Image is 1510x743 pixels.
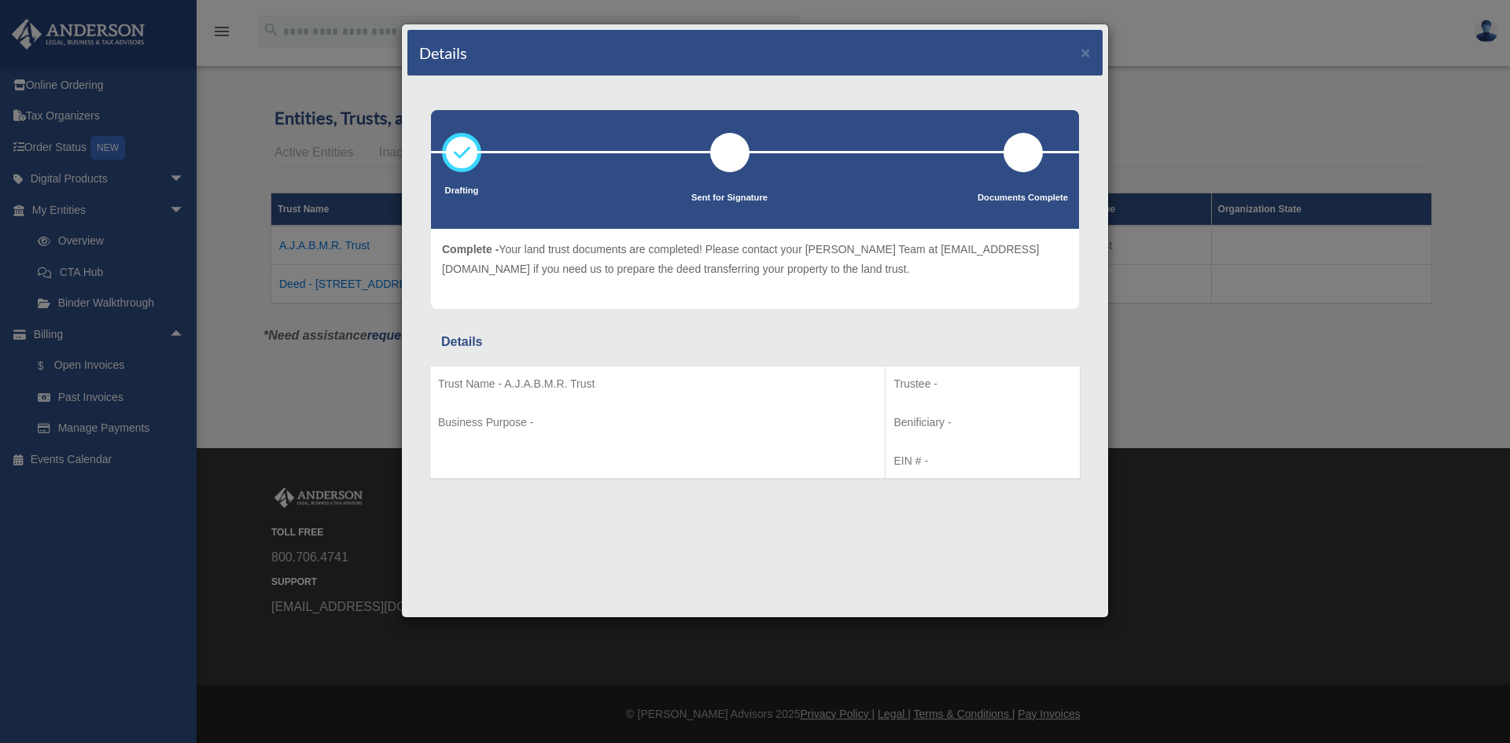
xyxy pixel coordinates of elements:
h4: Details [419,42,467,64]
span: Complete - [442,243,499,256]
p: Documents Complete [978,190,1068,206]
p: Drafting [442,183,481,199]
p: Trustee - [893,374,1072,394]
p: Trust Name - A.J.A.B.M.R. Trust [438,374,877,394]
div: Details [441,331,1069,353]
p: Sent for Signature [691,190,768,206]
p: EIN # - [893,451,1072,471]
button: × [1081,44,1091,61]
p: Business Purpose - [438,413,877,432]
p: Benificiary - [893,413,1072,432]
p: Your land trust documents are completed! Please contact your [PERSON_NAME] Team at [EMAIL_ADDRESS... [442,240,1068,278]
